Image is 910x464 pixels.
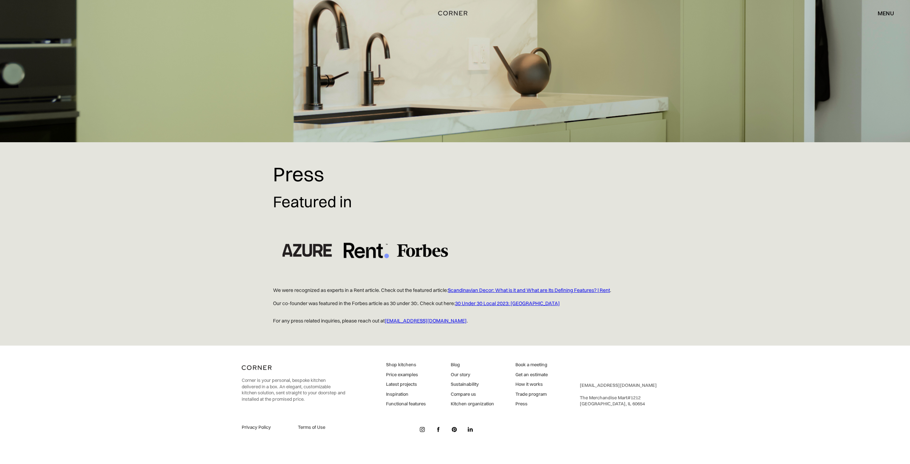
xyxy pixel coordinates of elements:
[242,424,289,431] a: Privacy Policy
[391,219,454,282] img: A logo of Forbes magazine
[515,362,548,368] a: Book a meeting
[451,391,494,398] a: Compare us
[451,381,494,388] a: Sustainability
[515,372,548,378] a: Get an estimate
[298,424,346,431] a: Terms of Use
[515,401,548,407] a: Press
[273,282,637,313] p: We were recognized as experts in a Rent article. Check out the featured article: . Our co-founder...
[878,10,894,16] div: menu
[385,318,467,324] a: [EMAIL_ADDRESS][DOMAIN_NAME]
[420,9,490,18] a: home
[273,165,637,183] h1: Press
[515,391,548,398] a: Trade program
[386,372,426,378] a: Price examples
[871,7,894,19] div: menu
[515,381,548,388] a: How it works
[386,381,426,388] a: Latest projects
[448,287,610,293] a: Scandinavian Decor: What is it and What are Its Defining Features? | Rent
[273,236,341,265] img: A logo of Azure Magazine
[273,177,637,210] h1: Featured in
[455,300,560,306] a: 30 Under 30 Local 2023: [GEOGRAPHIC_DATA]
[451,362,494,368] a: Blog
[386,391,426,398] a: Inspiration
[386,401,426,407] a: Functional features
[386,362,426,368] a: Shop kitchens
[242,377,345,402] p: Corner is your personal, bespoke kitchen delivered in a box. An elegant, customizable kitchen sol...
[451,372,494,378] a: Our story
[341,225,391,276] img: A logo of Rent site
[273,312,637,330] p: For any press related inquiries, please reach out at .
[580,382,657,388] a: [EMAIL_ADDRESS][DOMAIN_NAME]
[580,382,657,407] div: ‍ The Merchandise Mart #1212 ‍ [GEOGRAPHIC_DATA], IL 60654
[451,401,494,407] a: Kitchen organization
